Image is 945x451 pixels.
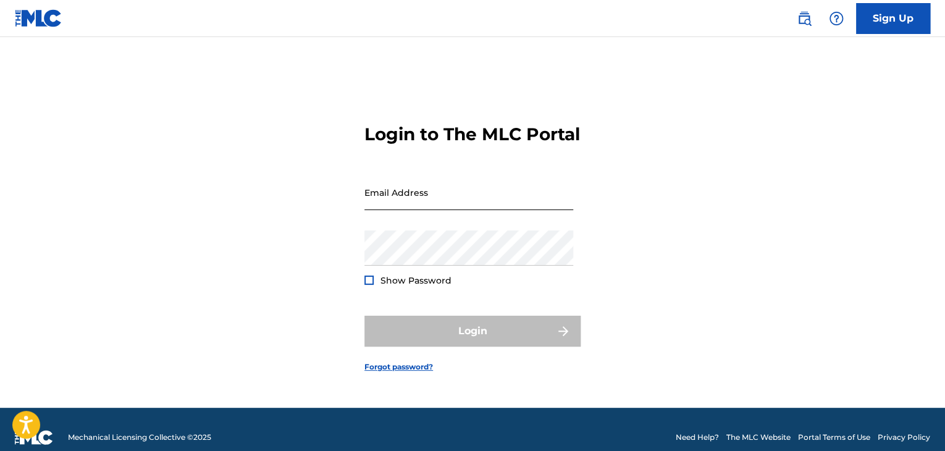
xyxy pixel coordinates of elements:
div: Help [824,6,849,31]
img: logo [15,430,53,445]
a: Need Help? [676,432,719,443]
a: The MLC Website [726,432,791,443]
a: Forgot password? [364,361,433,373]
iframe: Chat Widget [883,392,945,451]
a: Portal Terms of Use [798,432,870,443]
a: Sign Up [856,3,930,34]
img: search [797,11,812,26]
a: Privacy Policy [878,432,930,443]
span: Mechanical Licensing Collective © 2025 [68,432,211,443]
img: help [829,11,844,26]
img: MLC Logo [15,9,62,27]
a: Public Search [792,6,817,31]
span: Show Password [380,275,451,286]
h3: Login to The MLC Portal [364,124,580,145]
